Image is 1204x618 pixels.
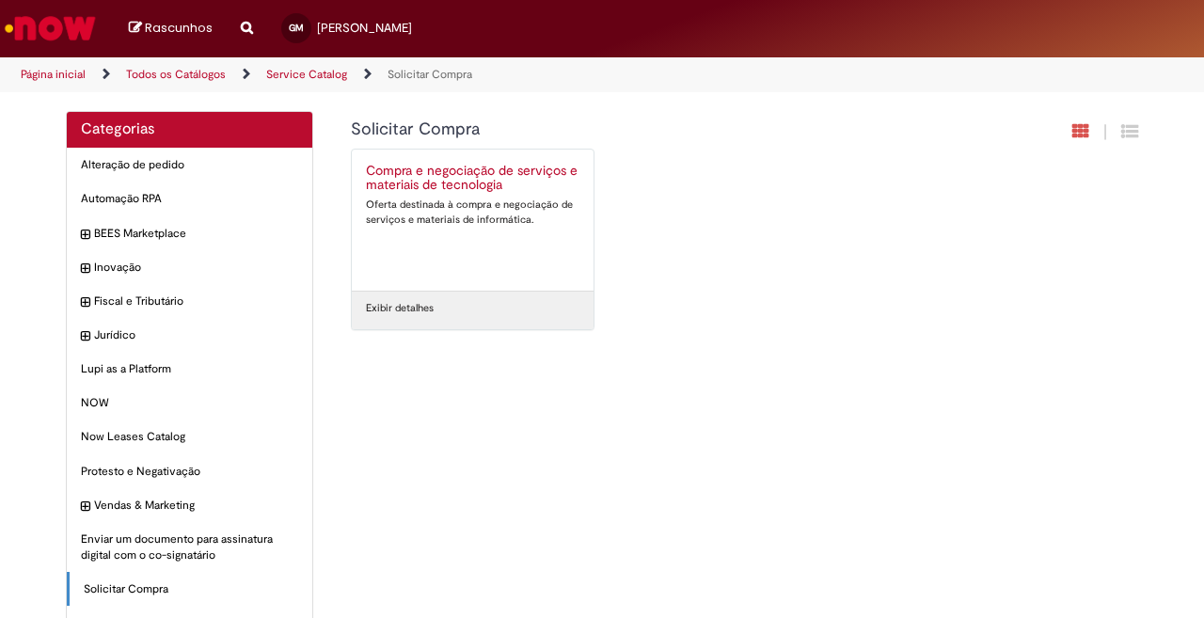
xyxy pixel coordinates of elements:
div: Automação RPA [67,182,312,216]
div: Protesto e Negativação [67,454,312,489]
div: expandir categoria BEES Marketplace BEES Marketplace [67,216,312,251]
img: ServiceNow [2,9,99,47]
span: Vendas & Marketing [94,498,298,514]
div: Oferta destinada à compra e negociação de serviços e materiais de informática. [366,198,579,227]
div: expandir categoria Vendas & Marketing Vendas & Marketing [67,488,312,523]
span: Now Leases Catalog [81,429,298,445]
h1: {"description":null,"title":"Solicitar Compra"} Categoria [351,120,935,139]
span: BEES Marketplace [94,226,298,242]
i: Exibição em cartão [1072,122,1089,140]
a: Exibir detalhes [366,301,434,316]
span: Fiscal e Tributário [94,293,298,309]
div: expandir categoria Fiscal e Tributário Fiscal e Tributário [67,284,312,319]
span: Alteração de pedido [81,157,298,173]
a: Todos os Catálogos [126,67,226,82]
span: [PERSON_NAME] [317,20,412,36]
div: Solicitar Compra [67,572,312,607]
span: Inovação [94,260,298,276]
a: Compra e negociação de serviços e materiais de tecnologia Oferta destinada à compra e negociação ... [352,150,594,291]
h2: Categorias [81,121,298,138]
a: Service Catalog [266,67,347,82]
h2: Compra e negociação de serviços e materiais de tecnologia [366,164,579,194]
div: NOW [67,386,312,420]
i: expandir categoria Jurídico [81,327,89,346]
span: Rascunhos [145,19,213,37]
span: Protesto e Negativação [81,464,298,480]
i: expandir categoria Inovação [81,260,89,278]
i: Exibição de grade [1121,122,1138,140]
i: expandir categoria Fiscal e Tributário [81,293,89,312]
i: expandir categoria Vendas & Marketing [81,498,89,516]
span: GM [289,22,304,34]
ul: Trilhas de página [14,57,788,92]
a: Rascunhos [129,20,213,38]
span: Automação RPA [81,191,298,207]
div: Alteração de pedido [67,148,312,182]
span: NOW [81,395,298,411]
div: Enviar um documento para assinatura digital com o co-signatário [67,522,312,573]
div: expandir categoria Jurídico Jurídico [67,318,312,353]
div: Lupi as a Platform [67,352,312,387]
span: | [1103,121,1107,143]
span: Enviar um documento para assinatura digital com o co-signatário [81,531,298,563]
span: Solicitar Compra [84,581,298,597]
div: Now Leases Catalog [67,420,312,454]
a: Solicitar Compra [388,67,472,82]
span: Lupi as a Platform [81,361,298,377]
a: Página inicial [21,67,86,82]
i: expandir categoria BEES Marketplace [81,226,89,245]
div: expandir categoria Inovação Inovação [67,250,312,285]
span: Jurídico [94,327,298,343]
